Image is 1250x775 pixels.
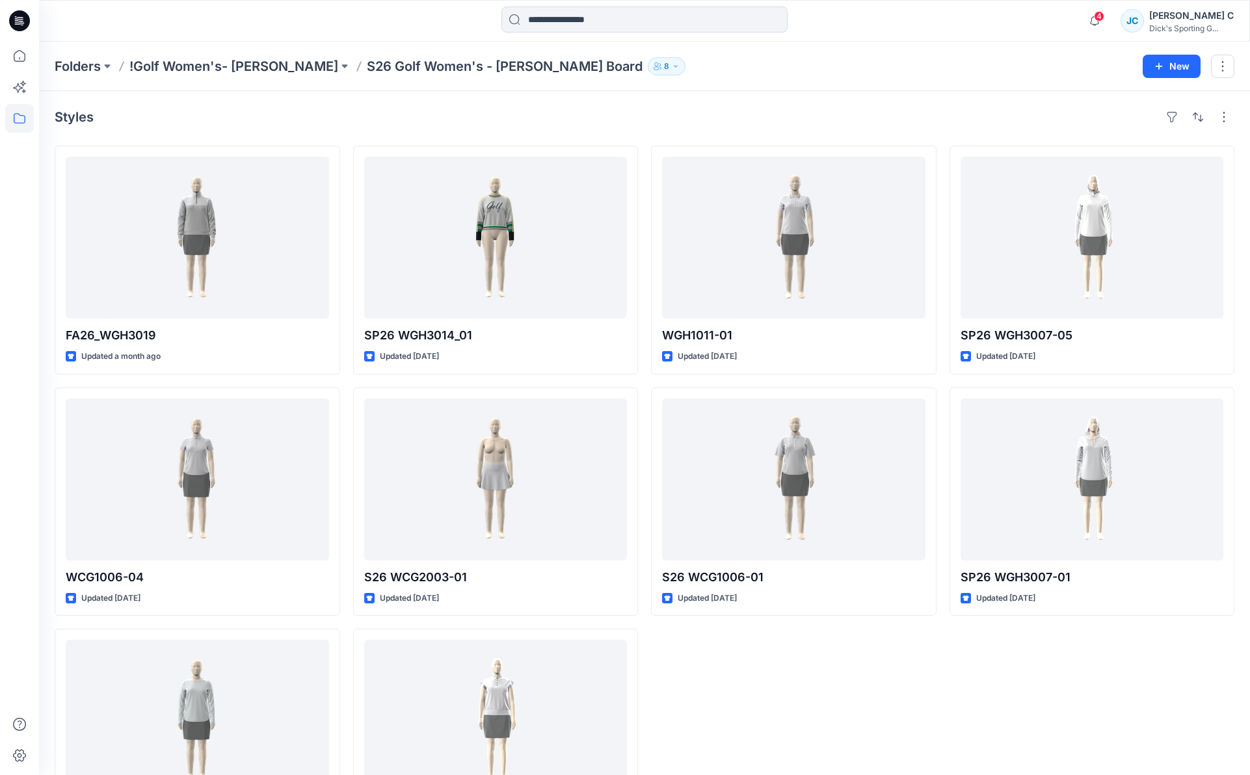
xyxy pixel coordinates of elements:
[961,157,1224,319] a: SP26 WGH3007-05
[364,399,628,560] a: S26 WCG2003-01
[367,57,643,75] p: S26 Golf Women's - [PERSON_NAME] Board
[678,592,737,605] p: Updated [DATE]
[380,592,439,605] p: Updated [DATE]
[678,350,737,363] p: Updated [DATE]
[364,157,628,319] a: SP26 WGH3014_01
[66,326,329,345] p: FA26_WGH3019
[364,568,628,586] p: S26 WCG2003-01
[961,399,1224,560] a: SP26 WGH3007-01
[55,57,101,75] a: Folders
[648,57,685,75] button: 8
[662,399,925,560] a: S26 WCG1006-01
[1143,55,1201,78] button: New
[662,568,925,586] p: S26 WCG1006-01
[1094,11,1104,21] span: 4
[662,157,925,319] a: WGH1011-01
[66,157,329,319] a: FA26_WGH3019
[961,568,1224,586] p: SP26 WGH3007-01
[81,350,161,363] p: Updated a month ago
[55,109,94,125] h4: Styles
[81,592,140,605] p: Updated [DATE]
[66,399,329,560] a: WCG1006-04
[976,592,1035,605] p: Updated [DATE]
[380,350,439,363] p: Updated [DATE]
[364,326,628,345] p: SP26 WGH3014_01
[66,568,329,586] p: WCG1006-04
[129,57,338,75] a: !Golf Women's- [PERSON_NAME]
[1121,9,1144,33] div: JC
[976,350,1035,363] p: Updated [DATE]
[1149,8,1234,23] div: [PERSON_NAME] C
[664,59,669,73] p: 8
[1149,23,1234,33] div: Dick's Sporting G...
[662,326,925,345] p: WGH1011-01
[961,326,1224,345] p: SP26 WGH3007-05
